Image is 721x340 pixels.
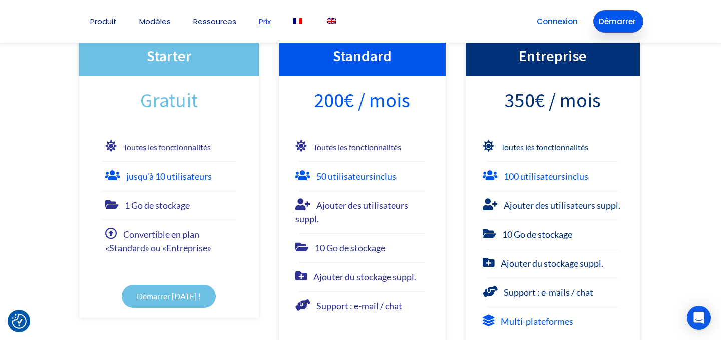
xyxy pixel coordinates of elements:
[293,18,302,24] img: Français
[105,229,211,253] span: Convertible en plan «Standard» ou «Entreprise»
[122,285,216,308] a: Démarrer [DATE] !
[313,271,416,282] span: Ajouter du stockage suppl.
[126,171,212,182] font: jusqu'à 10 utilisateurs
[140,92,198,108] span: Gratuit
[501,258,603,269] span: Ajouter du stockage suppl.
[123,142,211,152] b: Toutes les fonctionnalités
[502,229,572,240] span: 10 Go de stockage
[531,10,583,33] a: Connexion
[593,10,643,33] a: Démarrer
[89,45,249,66] h3: Starter
[315,242,385,253] span: 10 Go de stockage
[12,314,27,329] img: Revisit consent button
[316,171,396,182] font: 50 utilisateurs
[313,142,401,152] b: Toutes les fonctionnalités
[12,314,27,329] button: Consent Preferences
[504,171,588,182] font: 100 utilisateurs
[504,287,593,298] span: Support : e-mails / chat
[259,18,271,25] a: Prix
[504,200,620,211] span: Ajouter des utilisateurs suppl.
[314,92,410,108] span: 200€ / mois
[501,316,573,327] font: Multi-plateformes
[139,18,171,25] a: Modèles
[373,171,396,182] b: inclus
[476,45,630,66] h3: Entreprise
[565,171,588,182] b: inclus
[316,300,402,311] span: Support : e-mail / chat
[289,45,436,66] h3: Standard
[295,200,408,224] span: Ajouter des utilisateurs suppl.
[505,92,601,108] span: 350€ / mois
[327,18,336,24] img: Anglais
[687,306,711,330] div: Open Intercom Messenger
[501,142,588,152] b: Toutes les fonctionnalités
[90,18,117,25] a: Produit
[125,200,190,211] span: 1 Go de stockage
[193,18,236,25] a: Ressources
